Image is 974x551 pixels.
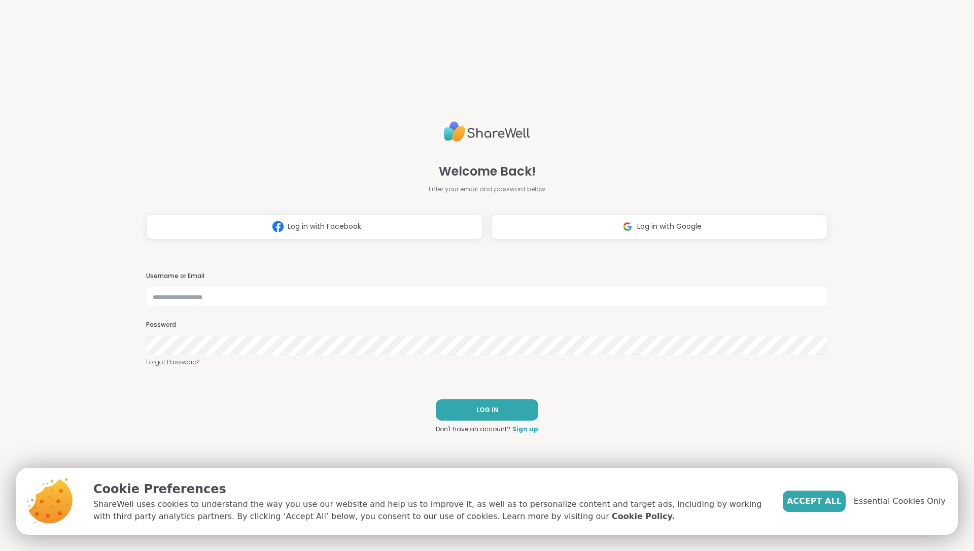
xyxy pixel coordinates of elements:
[436,399,538,421] button: LOG IN
[787,495,842,507] span: Accept All
[783,491,846,512] button: Accept All
[429,185,545,194] span: Enter your email and password below
[146,272,828,281] h3: Username or Email
[93,480,767,498] p: Cookie Preferences
[444,117,530,146] img: ShareWell Logo
[439,162,536,181] span: Welcome Back!
[512,425,538,434] a: Sign up
[491,214,828,239] button: Log in with Google
[854,495,946,507] span: Essential Cookies Only
[268,217,288,236] img: ShareWell Logomark
[146,358,828,367] a: Forgot Password?
[476,405,498,415] span: LOG IN
[288,221,361,232] span: Log in with Facebook
[637,221,702,232] span: Log in with Google
[93,498,767,523] p: ShareWell uses cookies to understand the way you use our website and help us to improve it, as we...
[612,510,675,523] a: Cookie Policy.
[618,217,637,236] img: ShareWell Logomark
[436,425,510,434] span: Don't have an account?
[146,214,483,239] button: Log in with Facebook
[146,321,828,329] h3: Password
